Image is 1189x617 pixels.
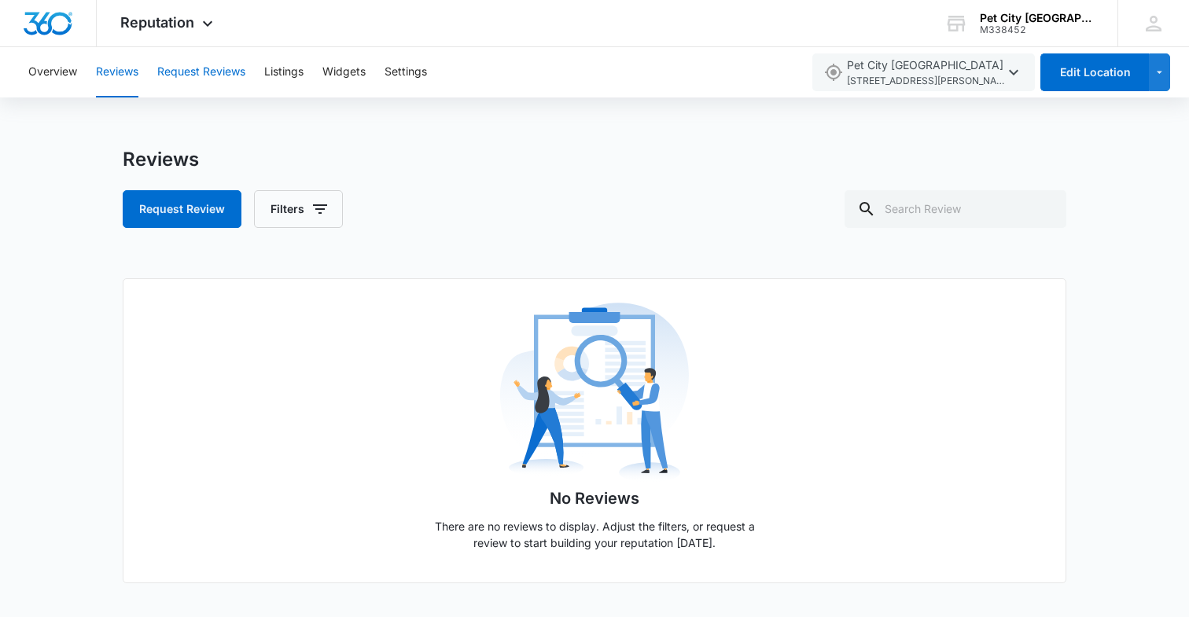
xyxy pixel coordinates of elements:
button: Pet City [GEOGRAPHIC_DATA][STREET_ADDRESS][PERSON_NAME],[GEOGRAPHIC_DATA],[GEOGRAPHIC_DATA] [812,53,1035,91]
button: Filters [254,190,343,228]
span: Reputation [120,14,194,31]
button: Request Reviews [157,47,245,97]
span: Pet City [GEOGRAPHIC_DATA] [847,57,1004,89]
input: Search Review [845,190,1066,228]
div: account name [980,12,1095,24]
button: Settings [385,47,427,97]
div: account id [980,24,1095,35]
button: Widgets [322,47,366,97]
h1: Reviews [123,148,199,171]
p: There are no reviews to display. Adjust the filters, or request a review to start building your r... [429,518,760,551]
button: Edit Location [1040,53,1149,91]
button: Overview [28,47,77,97]
h1: No Reviews [550,487,639,510]
button: Listings [264,47,304,97]
span: [STREET_ADDRESS][PERSON_NAME] , [GEOGRAPHIC_DATA] , [GEOGRAPHIC_DATA] [847,74,1004,89]
button: Request Review [123,190,241,228]
button: Reviews [96,47,138,97]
